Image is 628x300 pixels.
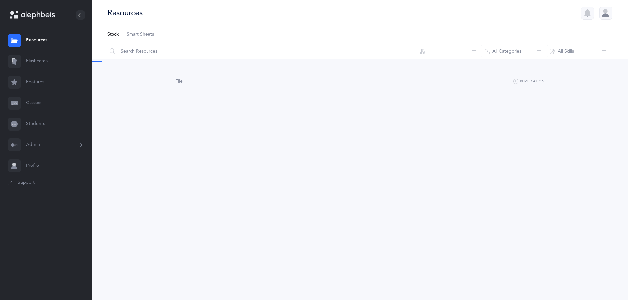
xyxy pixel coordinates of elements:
span: File [175,79,183,84]
button: Remediation [513,78,544,86]
span: Support [18,180,35,186]
span: Smart Sheets [127,31,154,38]
button: All Categories [482,43,547,59]
div: Resources [107,8,143,18]
input: Search Resources [107,43,417,59]
button: All Skills [547,43,612,59]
